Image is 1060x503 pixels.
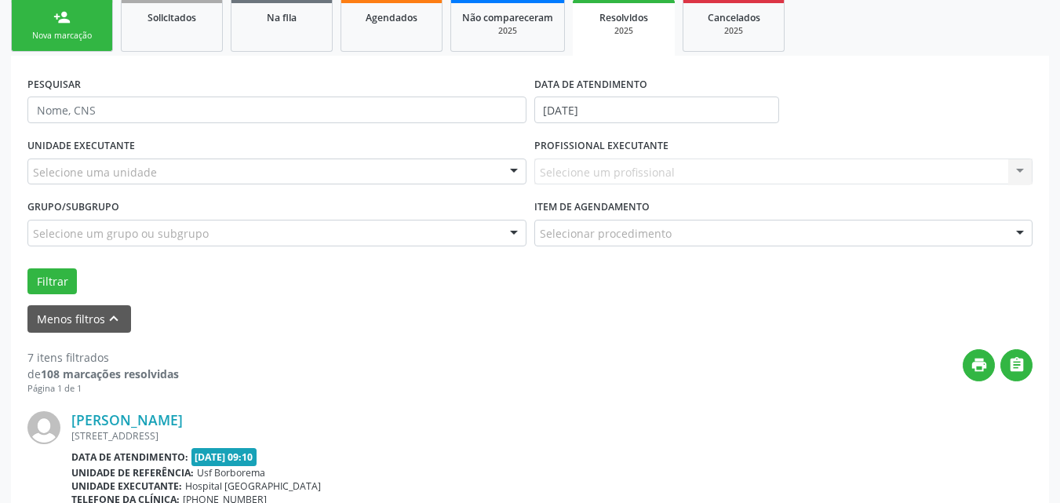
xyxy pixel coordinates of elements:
input: Nome, CNS [27,97,526,123]
span: Solicitados [148,11,196,24]
button: print [963,349,995,381]
button: Filtrar [27,268,77,295]
button:  [1000,349,1033,381]
i: keyboard_arrow_up [105,310,122,327]
i:  [1008,356,1025,374]
b: Unidade executante: [71,479,182,493]
span: Selecione uma unidade [33,164,157,180]
div: Página 1 de 1 [27,382,179,395]
a: [PERSON_NAME] [71,411,183,428]
div: person_add [53,9,71,26]
span: Resolvidos [599,11,648,24]
label: PROFISSIONAL EXECUTANTE [534,134,668,159]
span: Agendados [366,11,417,24]
b: Data de atendimento: [71,450,188,464]
span: Hospital [GEOGRAPHIC_DATA] [185,479,321,493]
div: 2025 [462,25,553,37]
label: UNIDADE EXECUTANTE [27,134,135,159]
div: [STREET_ADDRESS] [71,429,1033,443]
label: Grupo/Subgrupo [27,195,119,220]
div: de [27,366,179,382]
img: img [27,411,60,444]
label: DATA DE ATENDIMENTO [534,72,647,97]
div: 2025 [584,25,664,37]
span: Cancelados [708,11,760,24]
span: Selecione um grupo ou subgrupo [33,225,209,242]
i: print [971,356,988,374]
div: 7 itens filtrados [27,349,179,366]
button: Menos filtroskeyboard_arrow_up [27,305,131,333]
span: Na fila [267,11,297,24]
input: Selecione um intervalo [534,97,780,123]
div: 2025 [694,25,773,37]
span: [DATE] 09:10 [191,448,257,466]
label: Item de agendamento [534,195,650,220]
strong: 108 marcações resolvidas [41,366,179,381]
label: PESQUISAR [27,72,81,97]
span: Usf Borborema [197,466,265,479]
span: Não compareceram [462,11,553,24]
b: Unidade de referência: [71,466,194,479]
span: Selecionar procedimento [540,225,672,242]
div: Nova marcação [23,30,101,42]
